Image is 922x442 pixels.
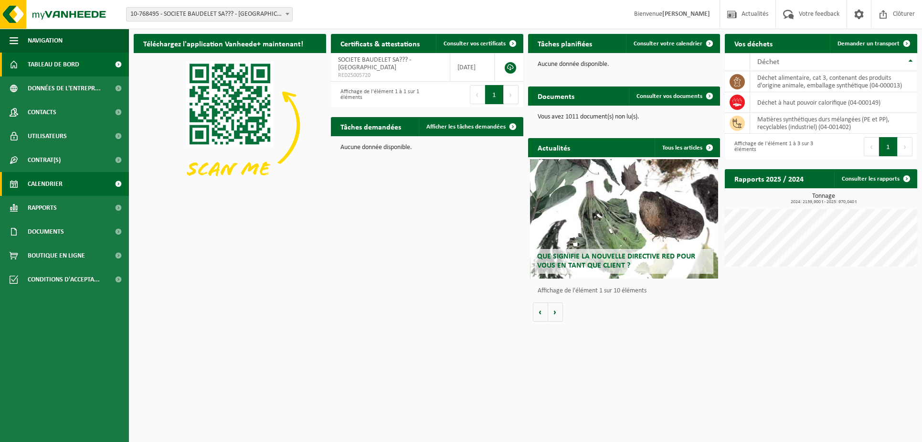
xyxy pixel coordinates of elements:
[28,53,79,76] span: Tableau de bord
[331,34,429,53] h2: Certificats & attestations
[629,86,719,106] a: Consulter vos documents
[548,302,563,322] button: Volgende
[538,114,711,120] p: Vous avez 1011 document(s) non lu(s).
[340,144,514,151] p: Aucune donnée disponible.
[134,53,326,197] img: Download de VHEPlus App
[730,136,816,157] div: Affichage de l'élément 1 à 3 sur 3 éléments
[864,137,879,156] button: Previous
[426,124,506,130] span: Afficher les tâches demandées
[436,34,522,53] a: Consulter vos certificats
[28,172,63,196] span: Calendrier
[634,41,702,47] span: Consulter votre calendrier
[533,302,548,322] button: Vorige
[662,11,710,18] strong: [PERSON_NAME]
[750,113,917,134] td: matières synthétiques durs mélangées (PE et PP), recyclables (industriel) (04-001402)
[28,148,61,172] span: Contrat(s)
[28,76,101,100] span: Données de l'entrepr...
[134,34,313,53] h2: Téléchargez l'application Vanheede+ maintenant!
[757,58,779,66] span: Déchet
[28,220,64,244] span: Documents
[750,92,917,113] td: déchet à haut pouvoir calorifique (04-000149)
[725,34,782,53] h2: Vos déchets
[537,253,695,270] span: Que signifie la nouvelle directive RED pour vous en tant que client ?
[127,8,292,21] span: 10-768495 - SOCIETE BAUDELET SA??? - BLARINGHEM
[485,85,504,104] button: 1
[528,34,602,53] h2: Tâches planifiées
[28,29,63,53] span: Navigation
[530,159,719,279] a: Que signifie la nouvelle directive RED pour vous en tant que client ?
[28,244,85,268] span: Boutique en ligne
[636,93,702,99] span: Consulter vos documents
[504,85,519,104] button: Next
[28,196,57,220] span: Rapports
[830,34,916,53] a: Demander un transport
[655,138,719,157] a: Tous les articles
[338,56,411,71] span: SOCIETE BAUDELET SA??? - [GEOGRAPHIC_DATA]
[28,124,67,148] span: Utilisateurs
[898,137,912,156] button: Next
[470,85,485,104] button: Previous
[444,41,506,47] span: Consulter vos certificats
[450,53,495,82] td: [DATE]
[28,268,100,291] span: Conditions d'accepta...
[419,117,522,136] a: Afficher les tâches demandées
[750,71,917,92] td: déchet alimentaire, cat 3, contenant des produits d'origine animale, emballage synthétique (04-00...
[730,193,917,205] h3: Tonnage
[538,288,716,294] p: Affichage de l'élément 1 sur 10 éléments
[338,72,443,79] span: RED25005720
[837,41,900,47] span: Demander un transport
[725,169,813,188] h2: Rapports 2025 / 2024
[528,138,580,157] h2: Actualités
[730,200,917,205] span: 2024: 2139,900 t - 2025: 970,040 t
[126,7,293,22] span: 10-768495 - SOCIETE BAUDELET SA??? - BLARINGHEM
[336,84,422,105] div: Affichage de l'élément 1 à 1 sur 1 éléments
[538,61,711,68] p: Aucune donnée disponible.
[528,86,584,105] h2: Documents
[834,169,916,188] a: Consulter les rapports
[626,34,719,53] a: Consulter votre calendrier
[28,100,56,124] span: Contacts
[331,117,411,136] h2: Tâches demandées
[879,137,898,156] button: 1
